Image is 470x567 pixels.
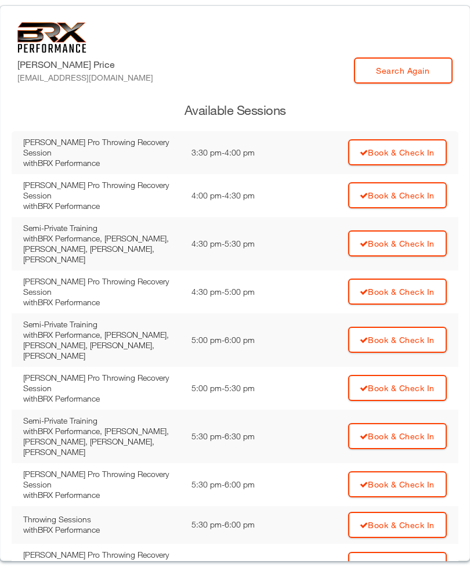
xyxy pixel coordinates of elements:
[23,393,180,404] div: with BRX Performance
[23,426,180,457] div: with BRX Performance, [PERSON_NAME], [PERSON_NAME], [PERSON_NAME], [PERSON_NAME]
[23,201,180,211] div: with BRX Performance
[23,297,180,308] div: with BRX Performance
[348,327,447,353] a: Book & Check In
[186,131,292,174] td: 3:30 pm - 4:00 pm
[23,514,180,525] div: Throwing Sessions
[23,233,180,265] div: with BRX Performance, [PERSON_NAME], [PERSON_NAME], [PERSON_NAME], [PERSON_NAME]
[17,57,153,84] label: [PERSON_NAME] Price
[348,230,447,257] a: Book & Check In
[17,22,86,53] img: 6f7da32581c89ca25d665dc3aae533e4f14fe3ef_original.svg
[348,471,447,497] a: Book & Check In
[23,180,180,201] div: [PERSON_NAME] Pro Throwing Recovery Session
[348,182,447,208] a: Book & Check In
[23,490,180,500] div: with BRX Performance
[23,223,180,233] div: Semi-Private Training
[186,463,292,506] td: 5:30 pm - 6:00 pm
[348,512,447,538] a: Book & Check In
[348,139,447,165] a: Book & Check In
[12,102,458,120] h3: Available Sessions
[23,137,180,158] div: [PERSON_NAME] Pro Throwing Recovery Session
[186,270,292,313] td: 4:30 pm - 5:00 pm
[23,158,180,168] div: with BRX Performance
[186,367,292,410] td: 5:00 pm - 5:30 pm
[23,319,180,330] div: Semi-Private Training
[23,469,180,490] div: [PERSON_NAME] Pro Throwing Recovery Session
[186,174,292,217] td: 4:00 pm - 4:30 pm
[23,373,180,393] div: [PERSON_NAME] Pro Throwing Recovery Session
[348,279,447,305] a: Book & Check In
[23,525,180,535] div: with BRX Performance
[354,57,453,84] a: Search Again
[23,330,180,361] div: with BRX Performance, [PERSON_NAME], [PERSON_NAME], [PERSON_NAME], [PERSON_NAME]
[186,506,292,544] td: 5:30 pm - 6:00 pm
[348,423,447,449] a: Book & Check In
[186,313,292,367] td: 5:00 pm - 6:00 pm
[23,416,180,426] div: Semi-Private Training
[23,276,180,297] div: [PERSON_NAME] Pro Throwing Recovery Session
[186,410,292,463] td: 5:30 pm - 6:30 pm
[348,375,447,401] a: Book & Check In
[17,71,153,84] div: [EMAIL_ADDRESS][DOMAIN_NAME]
[186,217,292,270] td: 4:30 pm - 5:30 pm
